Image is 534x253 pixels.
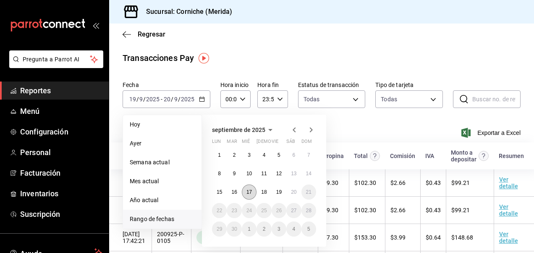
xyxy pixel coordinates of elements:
[463,128,521,138] button: Exportar a Excel
[272,203,286,218] button: 26 de septiembre de 2025
[233,171,236,177] abbr: 9 de septiembre de 2025
[199,53,209,63] img: Tooltip marker
[499,153,524,159] div: Resumen
[263,226,266,232] abbr: 2 de octubre de 2025
[212,125,275,135] button: septiembre de 2025
[217,189,222,195] abbr: 15 de septiembre de 2025
[499,176,518,190] a: Ver detalle
[246,208,252,213] abbr: 24 de septiembre de 2025
[257,166,271,181] button: 11 de septiembre de 2025
[286,166,301,181] button: 13 de septiembre de 2025
[20,167,102,179] span: Facturación
[20,188,102,199] span: Inventarios
[291,171,296,177] abbr: 13 de septiembre de 2025
[277,226,280,232] abbr: 3 de octubre de 2025
[381,95,397,103] div: Todas
[390,234,406,241] span: $ 3.99
[370,151,380,161] svg: Este monto equivale al total pagado por el comensal antes de aplicar Comisión e IVA.
[276,171,282,177] abbr: 12 de septiembre de 2025
[199,234,232,241] span: Aprobada
[130,215,195,224] span: Rango de fechas
[227,139,237,148] abbr: martes
[178,96,181,103] span: /
[20,126,102,137] span: Configuración
[390,207,406,213] span: $ 2.66
[231,189,237,195] abbr: 16 de septiembre de 2025
[130,196,195,205] span: Año actual
[472,91,521,108] input: Buscar no. de referencia
[257,203,271,218] button: 25 de septiembre de 2025
[354,179,376,186] span: $ 102.30
[130,139,195,148] span: Ayer
[263,152,266,158] abbr: 4 de septiembre de 2025
[231,208,237,213] abbr: 23 de septiembre de 2025
[212,139,221,148] abbr: lunes
[261,208,267,213] abbr: 25 de septiembre de 2025
[304,95,320,103] span: Todas
[217,226,222,232] abbr: 29 de septiembre de 2025
[307,152,310,158] abbr: 7 de septiembre de 2025
[301,166,316,181] button: 14 de septiembre de 2025
[212,221,227,237] button: 29 de septiembre de 2025
[354,153,368,159] div: Total
[301,221,316,237] button: 5 de octubre de 2025
[143,96,146,103] span: /
[20,147,102,158] span: Personal
[272,166,286,181] button: 12 de septiembre de 2025
[257,139,306,148] abbr: jueves
[272,221,286,237] button: 3 de octubre de 2025
[246,189,252,195] abbr: 17 de septiembre de 2025
[301,148,316,163] button: 7 de septiembre de 2025
[257,221,271,237] button: 2 de octubre de 2025
[375,82,443,88] label: Tipo de tarjeta
[426,234,441,241] span: $ 0.64
[276,208,282,213] abbr: 26 de septiembre de 2025
[227,203,241,218] button: 23 de septiembre de 2025
[248,152,251,158] abbr: 3 de septiembre de 2025
[109,224,152,251] td: [DATE] 17:42:21
[248,226,251,232] abbr: 1 de octubre de 2025
[306,189,311,195] abbr: 21 de septiembre de 2025
[136,96,139,103] span: /
[354,207,376,213] span: $ 102.30
[286,203,301,218] button: 27 de septiembre de 2025
[301,139,312,148] abbr: domingo
[233,152,236,158] abbr: 2 de septiembre de 2025
[242,221,257,237] button: 1 de octubre de 2025
[242,203,257,218] button: 24 de septiembre de 2025
[242,139,250,148] abbr: miércoles
[123,82,210,88] label: Fecha
[479,151,489,161] svg: Este es el monto resultante del total pagado menos comisión e IVA. Esta será la parte que se depo...
[242,166,257,181] button: 10 de septiembre de 2025
[242,184,257,200] button: 17 de septiembre de 2025
[139,96,143,103] input: --
[138,30,165,38] span: Regresar
[291,208,296,213] abbr: 27 de septiembre de 2025
[123,52,194,64] div: Transacciones Pay
[181,96,195,103] input: ----
[196,231,235,244] div: Transacciones cobradas de manera exitosa.
[146,96,160,103] input: ----
[174,96,178,103] input: --
[257,184,271,200] button: 18 de septiembre de 2025
[139,7,233,17] h3: Sucursal: Corniche (Merida)
[301,184,316,200] button: 21 de septiembre de 2025
[220,82,251,88] label: Hora inicio
[426,179,441,186] span: $ 0.43
[130,120,195,129] span: Hoy
[123,30,165,38] button: Regresar
[286,148,301,163] button: 6 de septiembre de 2025
[130,177,195,186] span: Mes actual
[20,85,102,96] span: Reportes
[227,221,241,237] button: 30 de septiembre de 2025
[451,179,470,186] span: $ 99.21
[425,153,434,159] div: IVA
[272,184,286,200] button: 19 de septiembre de 2025
[212,126,265,133] span: septiembre de 2025
[354,234,376,241] span: $ 153.30
[227,148,241,163] button: 2 de septiembre de 2025
[426,207,441,213] span: $ 0.43
[212,184,227,200] button: 15 de septiembre de 2025
[212,203,227,218] button: 22 de septiembre de 2025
